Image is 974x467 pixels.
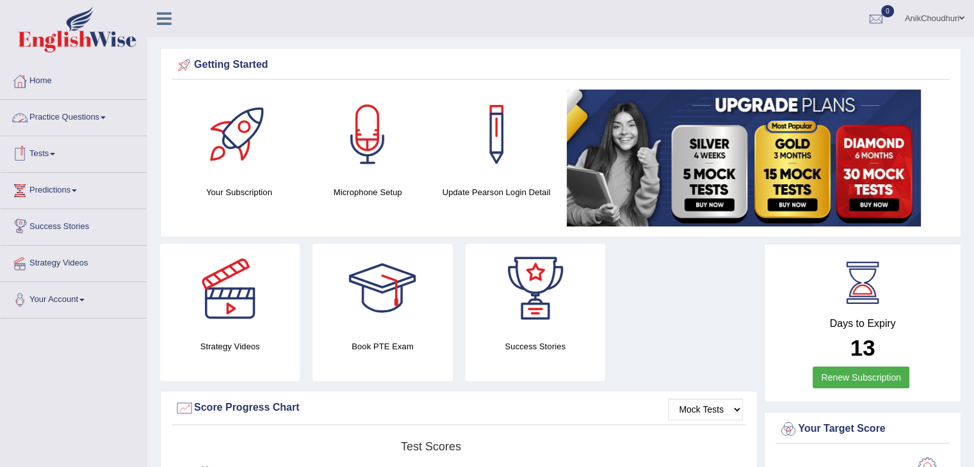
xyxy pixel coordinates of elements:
[401,440,461,453] tspan: Test scores
[779,318,946,329] h4: Days to Expiry
[1,246,147,278] a: Strategy Videos
[779,420,946,439] div: Your Target Score
[181,186,297,199] h4: Your Subscription
[312,340,452,353] h4: Book PTE Exam
[567,90,921,226] img: small5.jpg
[1,282,147,314] a: Your Account
[1,209,147,241] a: Success Stories
[1,100,147,132] a: Practice Questions
[850,335,875,360] b: 13
[175,56,946,75] div: Getting Started
[813,367,909,388] a: Renew Subscription
[1,63,147,95] a: Home
[160,340,300,353] h4: Strategy Videos
[466,340,605,353] h4: Success Stories
[1,173,147,205] a: Predictions
[310,186,426,199] h4: Microphone Setup
[881,5,894,17] span: 0
[439,186,555,199] h4: Update Pearson Login Detail
[1,136,147,168] a: Tests
[175,399,743,418] div: Score Progress Chart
